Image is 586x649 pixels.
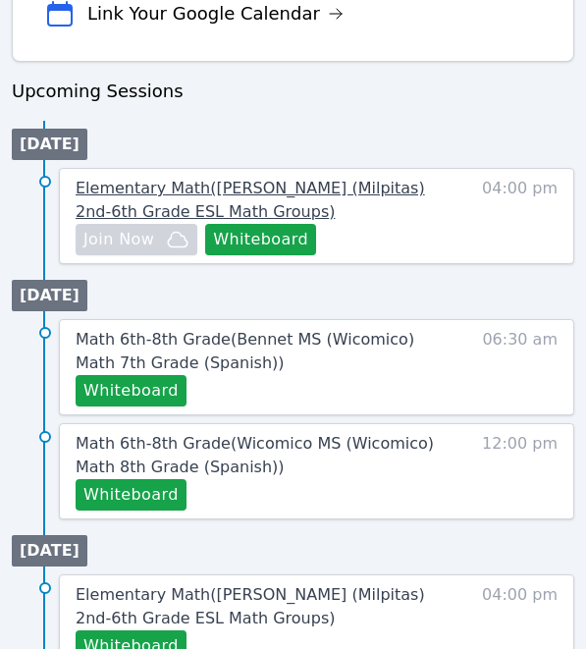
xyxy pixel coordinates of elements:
[12,535,87,567] li: [DATE]
[76,328,437,375] a: Math 6th-8th Grade(Bennet MS (Wicomico) Math 7th Grade (Spanish))
[76,583,437,630] a: Elementary Math([PERSON_NAME] (Milpitas) 2nd-6th Grade ESL Math Groups)
[76,375,186,406] button: Whiteboard
[76,224,197,255] button: Join Now
[76,479,186,511] button: Whiteboard
[482,432,558,511] span: 12:00 pm
[76,585,425,627] span: Elementary Math ( [PERSON_NAME] (Milpitas) 2nd-6th Grade ESL Math Groups )
[12,129,87,160] li: [DATE]
[83,228,154,251] span: Join Now
[205,224,316,255] button: Whiteboard
[76,432,437,479] a: Math 6th-8th Grade(Wicomico MS (Wicomico) Math 8th Grade (Spanish))
[12,280,87,311] li: [DATE]
[12,78,574,105] h3: Upcoming Sessions
[482,177,558,255] span: 04:00 pm
[76,434,434,476] span: Math 6th-8th Grade ( Wicomico MS (Wicomico) Math 8th Grade (Spanish) )
[76,330,414,372] span: Math 6th-8th Grade ( Bennet MS (Wicomico) Math 7th Grade (Spanish) )
[76,177,437,224] a: Elementary Math([PERSON_NAME] (Milpitas) 2nd-6th Grade ESL Math Groups)
[482,328,558,406] span: 06:30 am
[76,179,425,221] span: Elementary Math ( [PERSON_NAME] (Milpitas) 2nd-6th Grade ESL Math Groups )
